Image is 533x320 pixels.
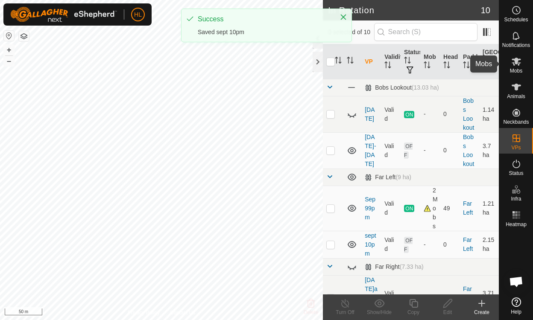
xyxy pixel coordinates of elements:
[4,31,14,41] button: Reset Map
[509,171,523,176] span: Status
[443,63,450,70] p-sorticon: Activate to sort
[499,294,533,318] a: Help
[463,200,473,216] a: Far Left
[365,84,439,91] div: Bobs Lookout
[479,96,499,132] td: 1.14 ha
[479,231,499,258] td: 2.15 ha
[365,106,375,122] a: [DATE]
[374,23,477,41] input: Search (S)
[483,67,489,74] p-sorticon: Activate to sort
[4,56,14,66] button: –
[440,186,460,231] td: 49
[381,186,401,231] td: Valid
[424,146,436,155] div: -
[198,28,331,37] div: Saved sept 10pm
[381,132,401,169] td: Valid
[440,231,460,258] td: 0
[365,196,375,221] a: Sep 99pm
[328,308,362,316] div: Turn Off
[404,58,411,65] p-sorticon: Activate to sort
[412,84,439,91] span: (13.03 ha)
[424,186,436,231] div: 2 Mobs
[365,232,376,257] a: sept 10pm
[465,308,499,316] div: Create
[384,63,391,70] p-sorticon: Activate to sort
[479,132,499,169] td: 3.7 ha
[381,96,401,132] td: Valid
[440,44,460,79] th: Head
[365,263,424,271] div: Far Right
[479,44,499,79] th: [GEOGRAPHIC_DATA] Area
[511,145,521,150] span: VPs
[347,58,354,65] p-sorticon: Activate to sort
[400,263,424,270] span: (7.33 ha)
[198,14,331,24] div: Success
[4,45,14,55] button: +
[365,276,378,319] a: [DATE]and [DATE]
[424,110,436,119] div: -
[404,205,414,212] span: ON
[404,143,413,159] span: OFF
[10,7,117,22] img: Gallagher Logo
[481,4,490,17] span: 10
[424,240,436,249] div: -
[404,111,414,118] span: ON
[440,96,460,132] td: 0
[460,44,479,79] th: Paddock
[424,63,430,70] p-sorticon: Activate to sort
[335,58,342,65] p-sorticon: Activate to sort
[463,236,473,252] a: Far Left
[463,134,474,167] a: Bobs Lookout
[506,222,527,227] span: Heatmap
[502,43,530,48] span: Notifications
[396,308,430,316] div: Copy
[381,231,401,258] td: Valid
[365,174,411,181] div: Far Left
[337,11,349,23] button: Close
[511,309,521,314] span: Help
[381,44,401,79] th: Validity
[504,17,528,22] span: Schedules
[361,44,381,79] th: VP
[128,309,160,317] a: Privacy Policy
[134,10,142,19] span: HL
[401,44,420,79] th: Status
[479,186,499,231] td: 1.21 ha
[170,309,195,317] a: Contact Us
[510,68,522,73] span: Mobs
[365,134,376,167] a: [DATE]-[DATE]
[362,308,396,316] div: Show/Hide
[507,94,525,99] span: Animals
[463,97,474,131] a: Bobs Lookout
[463,63,470,70] p-sorticon: Activate to sort
[404,237,413,253] span: OFF
[503,119,529,125] span: Neckbands
[395,174,411,180] span: (9 ha)
[504,269,529,294] div: Open chat
[511,196,521,201] span: Infra
[430,308,465,316] div: Edit
[420,44,440,79] th: Mob
[440,132,460,169] td: 0
[328,5,481,15] h2: In Rotation
[19,31,29,41] button: Map Layers
[424,294,436,303] div: -
[463,285,475,310] a: Far Right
